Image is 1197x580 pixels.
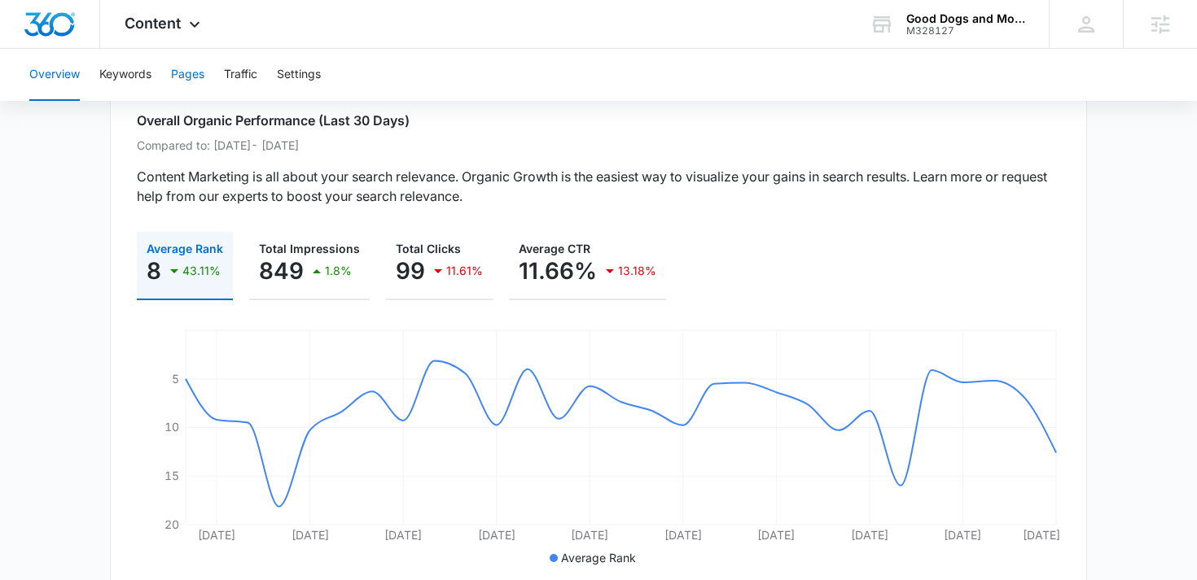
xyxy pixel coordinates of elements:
[325,265,352,277] p: 1.8%
[137,137,1060,154] p: Compared to: [DATE] - [DATE]
[259,242,360,255] span: Total Impressions
[137,167,1060,206] p: Content Marketing is all about your search relevance. Organic Growth is the easiest way to visual...
[944,528,981,542] tspan: [DATE]
[147,258,161,284] p: 8
[906,12,1025,25] div: account name
[162,94,175,107] img: tab_keywords_by_traffic_grey.svg
[42,42,179,55] div: Domain: [DOMAIN_NAME]
[618,265,656,277] p: 13.18%
[182,265,221,277] p: 43.11%
[164,420,179,434] tspan: 10
[62,96,146,107] div: Domain Overview
[26,26,39,39] img: logo_orange.svg
[478,528,515,542] tspan: [DATE]
[292,528,329,542] tspan: [DATE]
[198,528,235,542] tspan: [DATE]
[171,49,204,101] button: Pages
[180,96,274,107] div: Keywords by Traffic
[26,42,39,55] img: website_grey.svg
[224,49,257,101] button: Traffic
[519,242,590,255] span: Average CTR
[384,528,422,542] tspan: [DATE]
[29,49,80,101] button: Overview
[1023,528,1060,542] tspan: [DATE]
[757,528,795,542] tspan: [DATE]
[147,242,223,255] span: Average Rank
[396,242,461,255] span: Total Clicks
[46,26,80,39] div: v 4.0.25
[44,94,57,107] img: tab_domain_overview_orange.svg
[561,551,636,565] span: Average Rank
[664,528,702,542] tspan: [DATE]
[259,258,304,284] p: 849
[164,517,179,531] tspan: 20
[906,25,1025,37] div: account id
[125,15,181,32] span: Content
[137,111,1060,130] h2: Overall Organic Performance (Last 30 Days)
[99,49,151,101] button: Keywords
[851,528,888,542] tspan: [DATE]
[519,258,597,284] p: 11.66%
[172,372,179,386] tspan: 5
[277,49,321,101] button: Settings
[164,469,179,482] tspan: 15
[396,258,425,284] p: 99
[571,528,608,542] tspan: [DATE]
[446,265,483,277] p: 11.61%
